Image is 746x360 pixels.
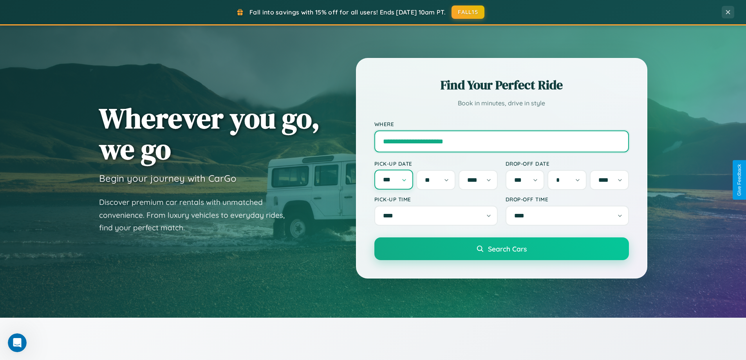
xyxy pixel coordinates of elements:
[8,333,27,352] iframe: Intercom live chat
[374,160,498,167] label: Pick-up Date
[488,244,527,253] span: Search Cars
[99,196,295,234] p: Discover premium car rentals with unmatched convenience. From luxury vehicles to everyday rides, ...
[374,76,629,94] h2: Find Your Perfect Ride
[506,160,629,167] label: Drop-off Date
[374,98,629,109] p: Book in minutes, drive in style
[506,196,629,203] label: Drop-off Time
[374,121,629,127] label: Where
[249,8,446,16] span: Fall into savings with 15% off for all users! Ends [DATE] 10am PT.
[99,103,320,165] h1: Wherever you go, we go
[374,196,498,203] label: Pick-up Time
[452,5,484,19] button: FALL15
[374,237,629,260] button: Search Cars
[99,172,237,184] h3: Begin your journey with CarGo
[737,164,742,196] div: Give Feedback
